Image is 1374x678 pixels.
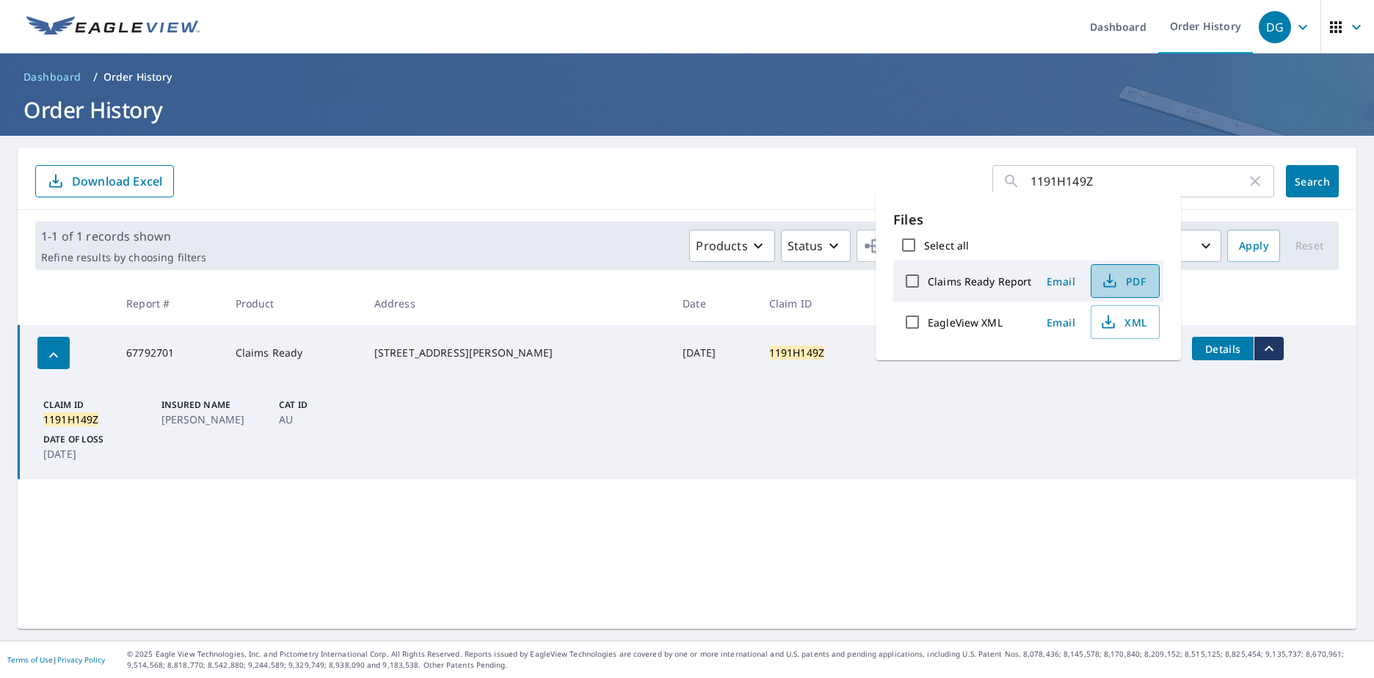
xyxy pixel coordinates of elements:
[224,325,363,381] td: Claims Ready
[863,237,912,255] span: Orgs
[1100,313,1147,331] span: XML
[279,412,391,427] p: AU
[769,346,824,360] mark: 1191H149Z
[1227,230,1280,262] button: Apply
[161,398,274,412] p: Insured Name
[43,433,156,446] p: Date of Loss
[1239,237,1268,255] span: Apply
[363,282,672,325] th: Address
[1044,274,1079,288] span: Email
[161,412,274,427] p: [PERSON_NAME]
[1201,342,1245,356] span: Details
[23,70,81,84] span: Dashboard
[928,274,1032,288] label: Claims Ready Report
[18,95,1356,125] h1: Order History
[41,227,206,245] p: 1-1 of 1 records shown
[671,282,757,325] th: Date
[114,282,223,325] th: Report #
[1038,311,1085,334] button: Email
[7,655,53,665] a: Terms of Use
[924,238,969,252] label: Select all
[1100,272,1147,290] span: PDF
[1091,305,1160,339] button: XML
[279,398,391,412] p: Cat ID
[757,282,878,325] th: Claim ID
[18,65,1356,89] nav: breadcrumb
[7,655,105,664] p: |
[72,173,162,189] p: Download Excel
[41,251,206,264] p: Refine results by choosing filters
[1044,316,1079,329] span: Email
[114,325,223,381] td: 67792701
[26,16,200,38] img: EV Logo
[18,65,87,89] a: Dashboard
[1192,337,1254,360] button: detailsBtn-67792701
[93,68,98,86] li: /
[57,655,105,665] a: Privacy Policy
[788,237,824,255] p: Status
[43,398,156,412] p: Claim ID
[696,237,747,255] p: Products
[857,230,995,262] button: Orgs16
[43,412,98,426] mark: 1191H149Z
[1038,270,1085,293] button: Email
[1298,175,1327,189] span: Search
[224,282,363,325] th: Product
[781,230,851,262] button: Status
[671,325,757,381] td: [DATE]
[103,70,172,84] p: Order History
[928,316,1003,329] label: EagleView XML
[1286,165,1339,197] button: Search
[1091,264,1160,298] button: PDF
[689,230,774,262] button: Products
[1259,11,1291,43] div: DG
[35,165,174,197] button: Download Excel
[893,210,1163,230] p: Files
[127,649,1367,671] p: © 2025 Eagle View Technologies, Inc. and Pictometry International Corp. All Rights Reserved. Repo...
[1254,337,1284,360] button: filesDropdownBtn-67792701
[374,346,660,360] div: [STREET_ADDRESS][PERSON_NAME]
[43,446,156,462] p: [DATE]
[1030,161,1246,202] input: Address, Report #, Claim ID, etc.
